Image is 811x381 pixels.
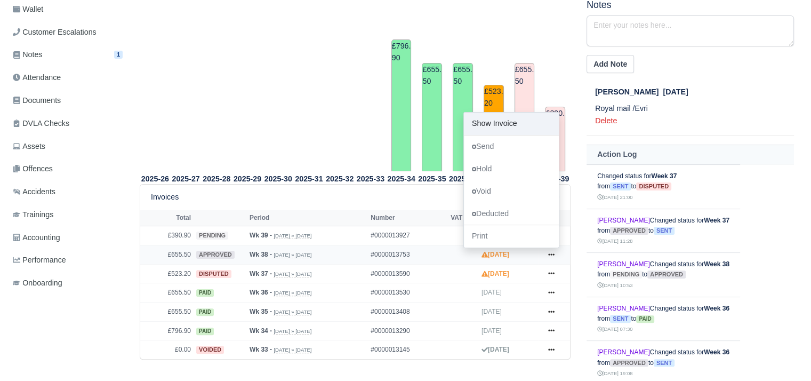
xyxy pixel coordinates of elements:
[620,258,811,381] iframe: Chat Widget
[274,347,311,353] small: [DATE] » [DATE]
[587,209,740,253] td: Changed status for from to
[140,172,171,185] th: 2025-26
[368,321,448,340] td: #0000013290
[9,273,127,293] a: Onboarding
[9,181,127,202] a: Accidents
[140,226,194,245] td: £390.90
[13,209,53,221] span: Trainings
[140,340,194,359] td: £0.00
[13,49,42,61] span: Notes
[651,172,677,180] strong: Week 37
[201,172,232,185] th: 2025-28
[250,346,272,353] strong: Wk 33 -
[274,328,311,335] small: [DATE] » [DATE]
[464,203,559,225] a: Deducted
[9,250,127,271] a: Performance
[368,340,448,359] td: #0000013145
[391,39,412,172] td: £796.90
[484,85,504,172] td: £523.20
[464,113,559,135] a: Show Invoice
[453,63,473,172] td: £655.50
[447,172,478,185] th: 2025-36
[595,102,794,115] p: Royal mail /Evri
[9,158,127,179] a: Offences
[9,67,127,88] a: Attendance
[587,165,740,209] td: Changed status for from to
[587,297,740,341] td: Changed status for from to
[250,232,272,239] strong: Wk 39 -
[610,359,648,367] span: approved
[448,210,479,226] th: VAT
[597,217,650,224] a: [PERSON_NAME]
[171,172,202,185] th: 2025-27
[9,136,127,157] a: Assets
[140,264,194,283] td: £523.20
[140,321,194,340] td: £796.90
[464,226,559,248] a: Print
[196,270,231,278] span: disputed
[13,117,69,130] span: DVLA Checks
[595,88,659,96] span: [PERSON_NAME]
[13,163,53,175] span: Offences
[250,308,272,315] strong: Wk 35 -
[9,22,127,43] a: Customer Escalations
[13,26,97,38] span: Customer Escalations
[368,245,448,265] td: #0000013753
[610,315,631,323] span: sent
[151,193,179,202] h6: Invoices
[13,72,61,84] span: Attendance
[636,182,671,190] span: disputed
[9,227,127,248] a: Accounting
[263,172,294,185] th: 2025-30
[232,172,263,185] th: 2025-29
[274,309,311,315] small: [DATE] » [DATE]
[13,232,60,244] span: Accounting
[140,303,194,322] td: £655.50
[196,289,214,297] span: paid
[13,94,61,107] span: Documents
[13,140,45,153] span: Assets
[114,51,123,59] span: 1
[481,251,509,258] strong: [DATE]
[595,116,617,125] a: Delete
[247,210,368,226] th: Period
[355,172,386,185] th: 2025-33
[610,271,642,279] span: pending
[597,260,650,268] a: [PERSON_NAME]
[9,90,127,111] a: Documents
[250,289,272,296] strong: Wk 36 -
[464,136,559,158] a: Send
[654,227,675,235] span: sent
[250,327,272,335] strong: Wk 34 -
[274,290,311,296] small: [DATE] » [DATE]
[9,44,127,65] a: Notes 1
[595,86,794,98] div: [DATE]
[140,210,194,226] th: Total
[597,238,632,244] small: [DATE] 11:28
[250,251,272,258] strong: Wk 38 -
[368,283,448,303] td: #0000013530
[545,107,565,172] td: £390.90
[597,370,632,376] small: [DATE] 19:08
[324,172,355,185] th: 2025-32
[597,326,632,332] small: [DATE] 07:30
[587,55,634,73] button: Add Note
[196,232,228,240] span: pending
[140,245,194,265] td: £655.50
[481,327,502,335] span: [DATE]
[610,227,648,235] span: approved
[386,172,417,185] th: 2025-34
[704,217,729,224] strong: Week 37
[294,172,325,185] th: 2025-31
[515,63,535,172] td: £655.50
[597,348,650,356] a: [PERSON_NAME]
[274,233,311,239] small: [DATE] » [DATE]
[274,271,311,277] small: [DATE] » [DATE]
[140,283,194,303] td: £655.50
[481,289,502,296] span: [DATE]
[196,346,224,354] span: voided
[597,194,632,200] small: [DATE] 21:00
[481,346,509,353] strong: [DATE]
[9,113,127,134] a: DVLA Checks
